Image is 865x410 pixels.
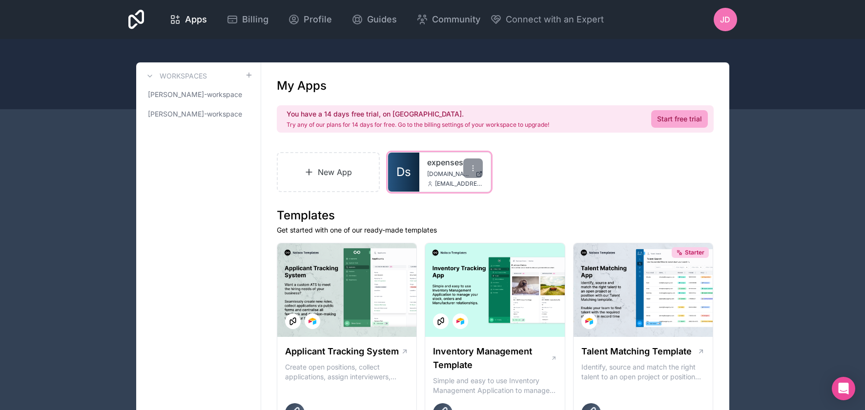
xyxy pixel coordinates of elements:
[280,9,340,30] a: Profile
[162,9,215,30] a: Apps
[367,13,397,26] span: Guides
[427,156,483,168] a: expenses
[242,13,268,26] span: Billing
[160,71,207,81] h3: Workspaces
[456,317,464,325] img: Airtable Logo
[287,121,549,129] p: Try any of our plans for 14 days for free. Go to the billing settings of your workspace to upgrade!
[144,70,207,82] a: Workspaces
[277,208,714,223] h1: Templates
[720,14,730,25] span: JD
[309,317,316,325] img: Airtable Logo
[185,13,207,26] span: Apps
[148,90,242,99] span: [PERSON_NAME]-workspace
[148,109,242,119] span: [PERSON_NAME]-workspace
[832,377,855,400] div: Open Intercom Messenger
[433,345,550,372] h1: Inventory Management Template
[388,153,419,192] a: Ds
[344,9,405,30] a: Guides
[409,9,488,30] a: Community
[285,345,399,358] h1: Applicant Tracking System
[277,78,327,94] h1: My Apps
[277,152,380,192] a: New App
[433,376,557,395] p: Simple and easy to use Inventory Management Application to manage your stock, orders and Manufact...
[287,109,549,119] h2: You have a 14 days free trial, on [GEOGRAPHIC_DATA].
[685,249,704,256] span: Starter
[651,110,708,128] a: Start free trial
[396,164,411,180] span: Ds
[585,317,593,325] img: Airtable Logo
[490,13,604,26] button: Connect with an Expert
[277,225,714,235] p: Get started with one of our ready-made templates
[144,86,253,103] a: [PERSON_NAME]-workspace
[304,13,332,26] span: Profile
[144,105,253,123] a: [PERSON_NAME]-workspace
[581,362,705,382] p: Identify, source and match the right talent to an open project or position with our Talent Matchi...
[427,170,472,178] span: [DOMAIN_NAME]
[435,180,483,188] span: [EMAIL_ADDRESS][DOMAIN_NAME]
[506,13,604,26] span: Connect with an Expert
[581,345,692,358] h1: Talent Matching Template
[285,362,409,382] p: Create open positions, collect applications, assign interviewers, centralise candidate feedback a...
[219,9,276,30] a: Billing
[432,13,480,26] span: Community
[427,170,483,178] a: [DOMAIN_NAME]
